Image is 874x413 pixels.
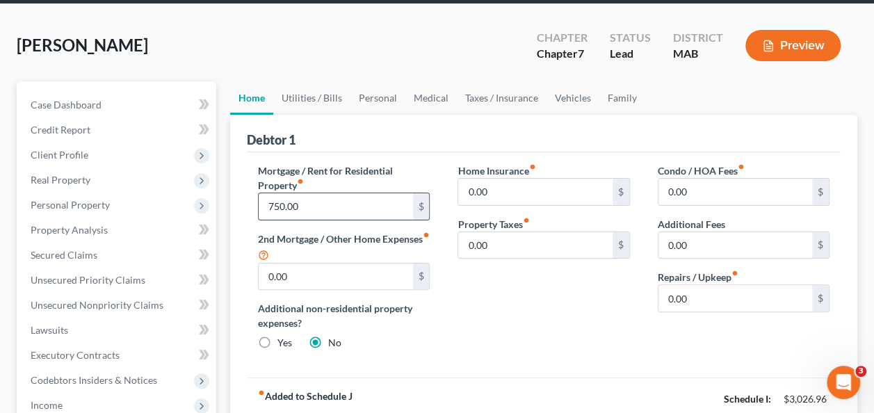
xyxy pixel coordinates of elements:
[19,293,216,318] a: Unsecured Nonpriority Claims
[610,30,651,46] div: Status
[537,30,588,46] div: Chapter
[673,30,723,46] div: District
[599,81,645,115] a: Family
[259,193,412,220] input: --
[423,232,430,238] i: fiber_manual_record
[658,232,812,259] input: --
[273,81,350,115] a: Utilities / Bills
[31,349,120,361] span: Executory Contracts
[413,264,430,290] div: $
[413,193,430,220] div: $
[528,163,535,170] i: fiber_manual_record
[827,366,860,399] iframe: Intercom live chat
[458,232,612,259] input: --
[17,35,148,55] span: [PERSON_NAME]
[458,163,535,178] label: Home Insurance
[19,118,216,143] a: Credit Report
[658,217,725,232] label: Additional Fees
[31,174,90,186] span: Real Property
[738,163,745,170] i: fiber_manual_record
[258,163,430,193] label: Mortgage / Rent for Residential Property
[31,399,63,411] span: Income
[812,232,829,259] div: $
[31,124,90,136] span: Credit Report
[578,47,584,60] span: 7
[19,268,216,293] a: Unsecured Priority Claims
[613,232,629,259] div: $
[745,30,841,61] button: Preview
[812,285,829,311] div: $
[31,249,97,261] span: Secured Claims
[724,393,771,405] strong: Schedule I:
[405,81,457,115] a: Medical
[522,217,529,224] i: fiber_manual_record
[19,243,216,268] a: Secured Claims
[328,336,341,350] label: No
[458,179,612,205] input: --
[258,389,265,396] i: fiber_manual_record
[258,232,430,263] label: 2nd Mortgage / Other Home Expenses
[259,264,412,290] input: --
[855,366,866,377] span: 3
[297,178,304,185] i: fiber_manual_record
[31,274,145,286] span: Unsecured Priority Claims
[673,46,723,62] div: MAB
[457,81,547,115] a: Taxes / Insurance
[19,92,216,118] a: Case Dashboard
[613,179,629,205] div: $
[658,163,745,178] label: Condo / HOA Fees
[31,199,110,211] span: Personal Property
[31,99,102,111] span: Case Dashboard
[784,392,830,406] div: $3,026.96
[31,324,68,336] span: Lawsuits
[537,46,588,62] div: Chapter
[31,374,157,386] span: Codebtors Insiders & Notices
[658,285,812,311] input: --
[247,131,296,148] div: Debtor 1
[19,343,216,368] a: Executory Contracts
[547,81,599,115] a: Vehicles
[31,224,108,236] span: Property Analysis
[458,217,529,232] label: Property Taxes
[658,179,812,205] input: --
[31,299,163,311] span: Unsecured Nonpriority Claims
[731,270,738,277] i: fiber_manual_record
[610,46,651,62] div: Lead
[31,149,88,161] span: Client Profile
[230,81,273,115] a: Home
[658,270,738,284] label: Repairs / Upkeep
[19,318,216,343] a: Lawsuits
[258,301,430,330] label: Additional non-residential property expenses?
[350,81,405,115] a: Personal
[812,179,829,205] div: $
[277,336,292,350] label: Yes
[19,218,216,243] a: Property Analysis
